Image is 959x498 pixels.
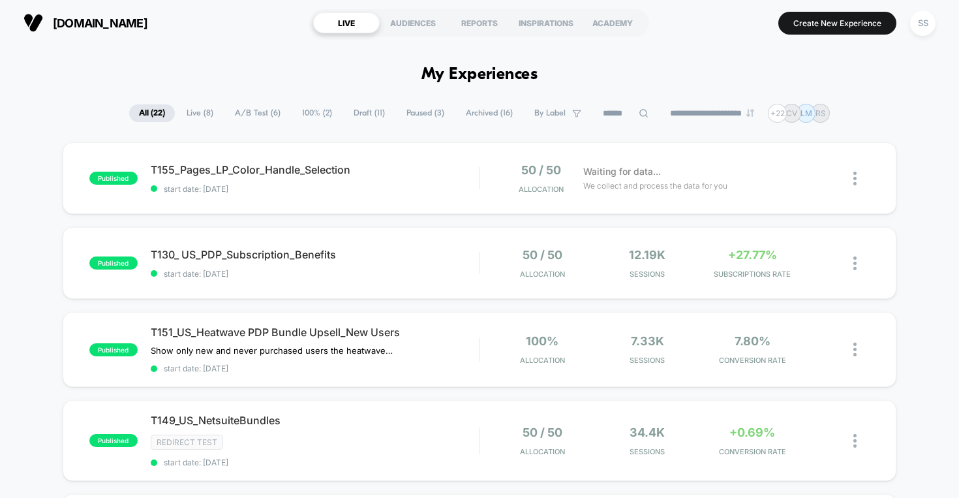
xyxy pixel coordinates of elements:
span: All ( 22 ) [129,104,175,122]
span: start date: [DATE] [151,184,479,194]
span: Archived ( 16 ) [456,104,523,122]
span: [DOMAIN_NAME] [53,16,147,30]
button: Create New Experience [778,12,896,35]
span: Paused ( 3 ) [397,104,454,122]
div: LIVE [313,12,380,33]
span: +27.77% [728,248,777,262]
p: CV [786,108,797,118]
p: RS [815,108,826,118]
span: Draft ( 11 ) [344,104,395,122]
span: By Label [534,108,566,118]
span: Sessions [598,356,697,365]
span: 34.4k [630,426,665,439]
div: REPORTS [446,12,513,33]
span: Allocation [520,270,565,279]
span: start date: [DATE] [151,364,479,373]
span: We collect and process the data for you [583,179,727,192]
span: Show only new and never purchased users the heatwave bundle upsell on PDP. PDP has been out-perfo... [151,345,393,356]
img: close [853,434,857,448]
span: CONVERSION RATE [703,356,802,365]
img: close [853,343,857,356]
span: Redirect Test [151,435,223,450]
span: start date: [DATE] [151,269,479,279]
span: 50 / 50 [523,248,562,262]
span: SUBSCRIPTIONS RATE [703,270,802,279]
button: [DOMAIN_NAME] [20,12,151,33]
span: A/B Test ( 6 ) [225,104,290,122]
span: 100% ( 2 ) [292,104,342,122]
p: LM [800,108,812,118]
span: 50 / 50 [523,426,562,439]
span: Live ( 8 ) [177,104,223,122]
span: published [89,343,138,356]
span: T130_ US_PDP_Subscription_Benefits [151,248,479,261]
span: +0.69% [729,426,775,439]
img: Visually logo [23,13,43,33]
span: published [89,257,138,270]
span: published [89,434,138,447]
h1: My Experiences [421,65,538,84]
div: AUDIENCES [380,12,446,33]
span: 100% [526,334,558,348]
span: T151_US_Heatwave PDP Bundle Upsell_New Users [151,326,479,339]
span: 7.80% [735,334,770,348]
div: + 22 [768,104,787,123]
span: published [89,172,138,185]
span: 12.19k [629,248,665,262]
span: Sessions [598,270,697,279]
span: CONVERSION RATE [703,447,802,456]
span: 7.33k [631,334,664,348]
span: start date: [DATE] [151,458,479,467]
span: T155_Pages_LP_Color_Handle_Selection [151,163,479,176]
img: close [853,257,857,270]
div: SS [910,10,936,36]
span: Waiting for data... [583,164,661,179]
button: SS [906,10,939,37]
span: Allocation [520,356,565,365]
img: end [746,109,754,117]
span: Allocation [519,185,564,194]
span: T149_US_NetsuiteBundles [151,414,479,427]
span: Allocation [520,447,565,456]
span: 50 / 50 [521,163,561,177]
span: Sessions [598,447,697,456]
img: close [853,172,857,185]
div: INSPIRATIONS [513,12,579,33]
div: ACADEMY [579,12,646,33]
